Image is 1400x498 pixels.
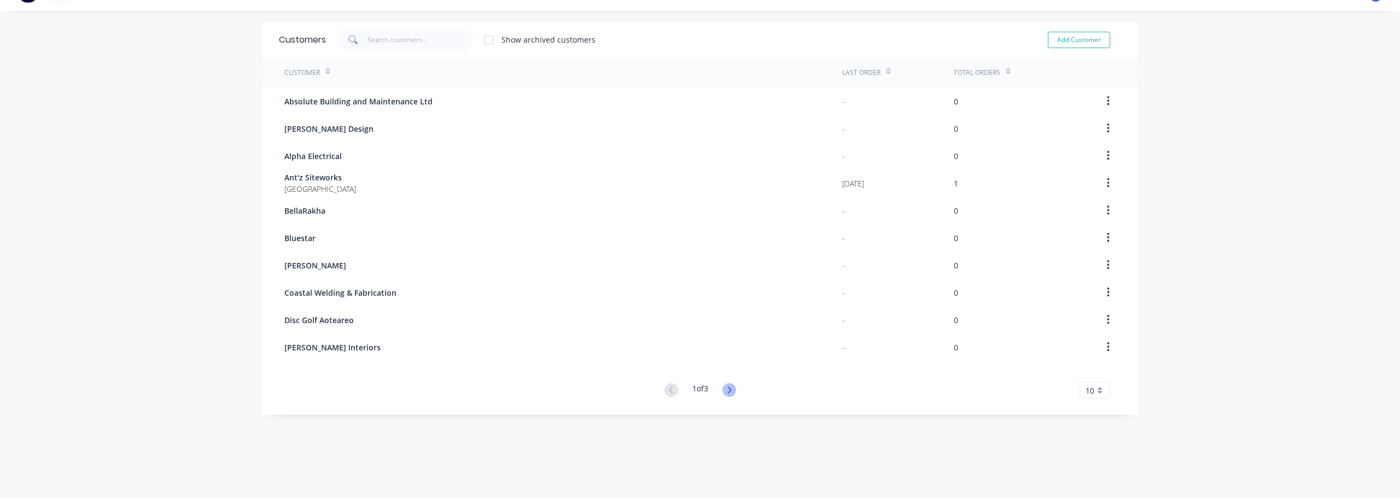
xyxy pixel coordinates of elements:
span: Coastal Welding & Fabrication [284,287,396,298]
span: [GEOGRAPHIC_DATA] [284,183,356,195]
span: Absolute Building and Maintenance Ltd [284,96,433,107]
span: BellaRakha [284,205,325,216]
span: Ant'z Siteworks [284,172,356,183]
input: Search customers... [367,29,474,51]
div: - [842,260,845,271]
div: - [842,314,845,326]
div: - [842,232,845,244]
div: 0 [954,314,958,326]
div: 0 [954,287,958,298]
span: [PERSON_NAME] Design [284,123,374,134]
span: Alpha Electrical [284,150,342,162]
div: 0 [954,260,958,271]
div: 0 [954,205,958,216]
div: 1 [954,178,958,189]
span: [PERSON_NAME] Interiors [284,342,381,353]
div: 0 [954,232,958,244]
div: 0 [954,123,958,134]
div: - [842,150,845,162]
button: Add Customer [1048,32,1110,48]
div: 0 [954,96,958,107]
div: 0 [954,342,958,353]
div: Customer [284,68,320,78]
div: Show archived customers [501,34,596,45]
div: 1 of 3 [692,383,708,399]
div: Last Order [842,68,880,78]
span: Disc Golf Aoteareo [284,314,354,326]
div: [DATE] [842,178,864,189]
div: - [842,342,845,353]
div: 0 [954,150,958,162]
div: - [842,287,845,298]
div: Total Orders [954,68,1000,78]
span: 10 [1086,385,1094,396]
span: [PERSON_NAME] [284,260,346,271]
span: Bluestar [284,232,316,244]
div: - [842,205,845,216]
div: - [842,96,845,107]
div: Customers [279,33,326,46]
div: - [842,123,845,134]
